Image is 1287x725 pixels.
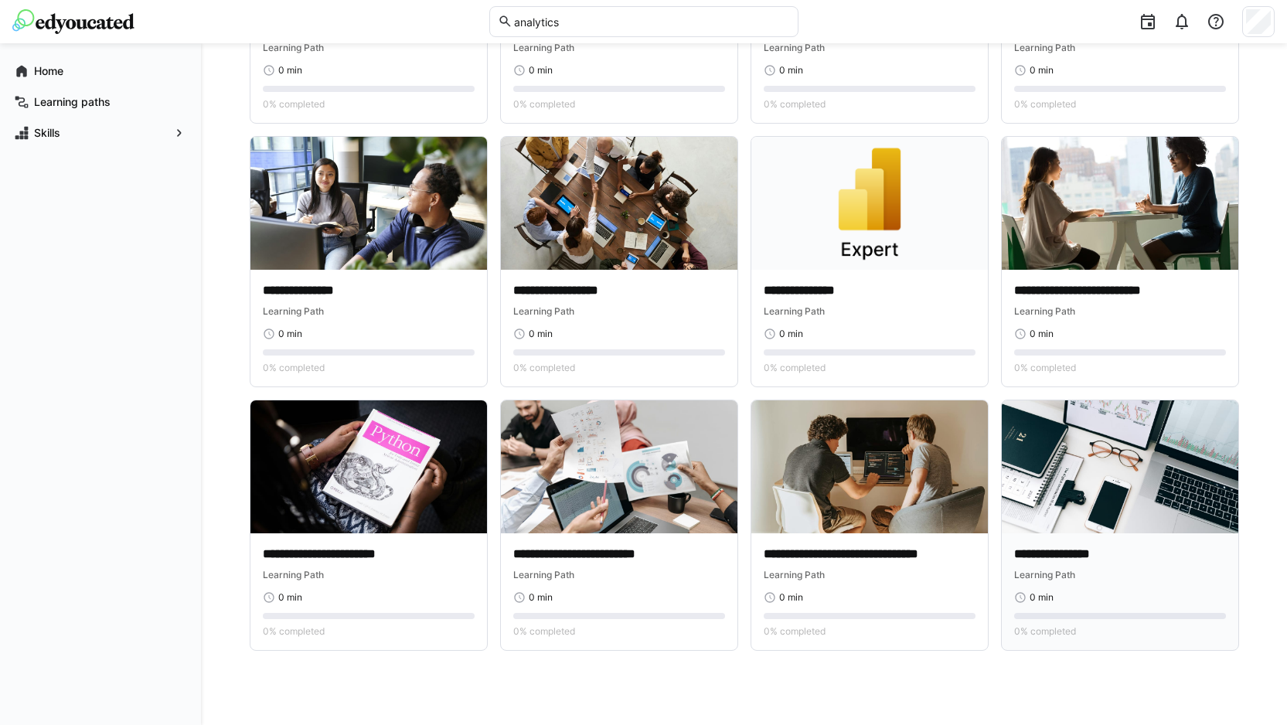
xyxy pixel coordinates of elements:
[501,400,737,533] img: image
[513,569,574,580] span: Learning Path
[764,42,825,53] span: Learning Path
[513,42,574,53] span: Learning Path
[764,569,825,580] span: Learning Path
[278,64,302,77] span: 0 min
[779,591,803,604] span: 0 min
[263,42,324,53] span: Learning Path
[513,305,574,317] span: Learning Path
[529,328,553,340] span: 0 min
[1030,64,1054,77] span: 0 min
[529,64,553,77] span: 0 min
[278,328,302,340] span: 0 min
[263,98,325,111] span: 0% completed
[751,400,988,533] img: image
[250,137,487,270] img: image
[263,362,325,374] span: 0% completed
[751,137,988,270] img: image
[1014,569,1075,580] span: Learning Path
[764,305,825,317] span: Learning Path
[1030,328,1054,340] span: 0 min
[1014,362,1076,374] span: 0% completed
[764,98,826,111] span: 0% completed
[779,64,803,77] span: 0 min
[1014,625,1076,638] span: 0% completed
[529,591,553,604] span: 0 min
[1014,98,1076,111] span: 0% completed
[250,400,487,533] img: image
[512,15,789,29] input: Search skills and learning paths…
[1030,591,1054,604] span: 0 min
[1002,400,1238,533] img: image
[513,98,575,111] span: 0% completed
[1014,305,1075,317] span: Learning Path
[764,625,826,638] span: 0% completed
[263,305,324,317] span: Learning Path
[513,362,575,374] span: 0% completed
[263,625,325,638] span: 0% completed
[1002,137,1238,270] img: image
[278,591,302,604] span: 0 min
[1014,42,1075,53] span: Learning Path
[263,569,324,580] span: Learning Path
[501,137,737,270] img: image
[779,328,803,340] span: 0 min
[513,625,575,638] span: 0% completed
[764,362,826,374] span: 0% completed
